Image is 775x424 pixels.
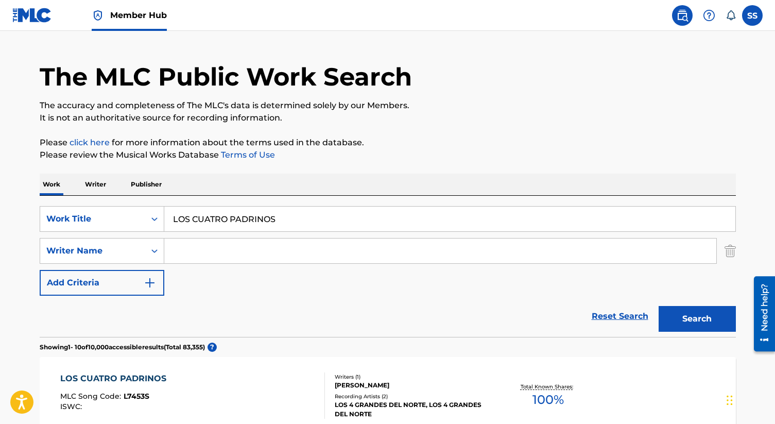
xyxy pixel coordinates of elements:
div: LOS 4 GRANDES DEL NORTE, LOS 4 GRANDES DEL NORTE [335,400,490,419]
iframe: Chat Widget [724,375,775,424]
p: The accuracy and completeness of The MLC's data is determined solely by our Members. [40,99,736,112]
p: Writer [82,174,109,195]
img: help [703,9,715,22]
img: Top Rightsholder [92,9,104,22]
div: LOS CUATRO PADRINOS [60,372,171,385]
a: click here [70,138,110,147]
div: Notifications [726,10,736,21]
button: Search [659,306,736,332]
span: ISWC : [60,402,84,411]
img: search [676,9,688,22]
p: Please for more information about the terms used in the database. [40,137,736,149]
iframe: Resource Center [746,273,775,355]
a: Terms of Use [219,150,275,160]
h1: The MLC Public Work Search [40,61,412,92]
p: Publisher [128,174,165,195]
a: Reset Search [587,305,653,328]
div: Recording Artists ( 2 ) [335,393,490,400]
span: L7453S [124,392,149,401]
a: Public Search [672,5,693,26]
p: Work [40,174,63,195]
div: Help [699,5,719,26]
img: 9d2ae6d4665cec9f34b9.svg [144,277,156,289]
span: ? [208,343,217,352]
div: Writer Name [46,245,139,257]
form: Search Form [40,206,736,337]
span: Member Hub [110,9,167,21]
div: [PERSON_NAME] [335,381,490,390]
p: It is not an authoritative source for recording information. [40,112,736,124]
p: Please review the Musical Works Database [40,149,736,161]
div: Writers ( 1 ) [335,373,490,381]
div: Work Title [46,213,139,225]
span: MLC Song Code : [60,392,124,401]
img: Delete Criterion [725,238,736,264]
div: User Menu [742,5,763,26]
p: Showing 1 - 10 of 10,000 accessible results (Total 83,355 ) [40,343,205,352]
img: MLC Logo [12,8,52,23]
button: Add Criteria [40,270,164,296]
div: Drag [727,385,733,416]
span: 100 % [532,391,564,409]
p: Total Known Shares: [521,383,576,391]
